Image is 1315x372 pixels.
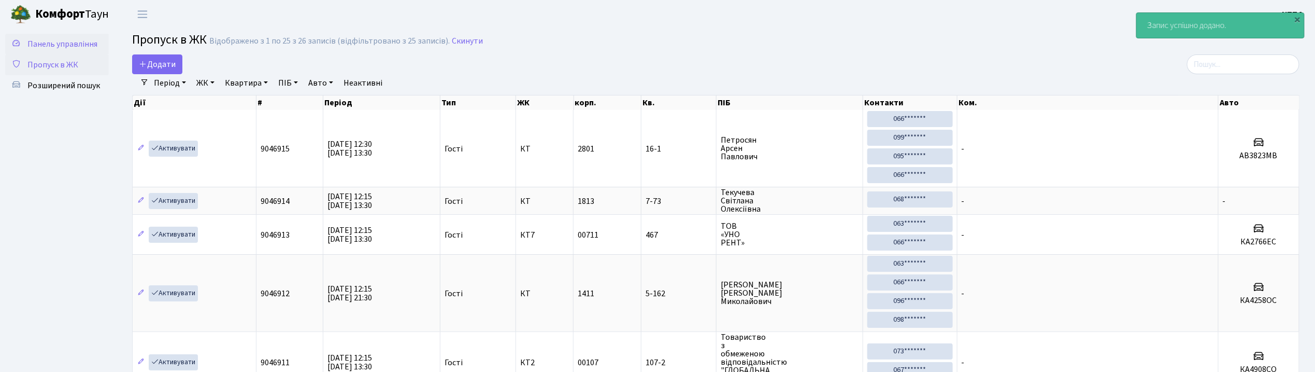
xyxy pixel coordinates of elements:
b: Комфорт [35,6,85,22]
span: Пропуск в ЖК [132,31,207,49]
th: Тип [440,95,516,110]
a: Період [150,74,190,92]
span: - [962,229,965,241]
div: Запис успішно додано. [1137,13,1304,38]
span: 7-73 [646,197,712,205]
a: ЖК [192,74,219,92]
h5: КА4258ОС [1223,296,1295,306]
th: Дії [133,95,256,110]
span: Розширений пошук [27,80,100,91]
span: - [962,196,965,207]
span: 9046911 [261,357,290,368]
th: ПІБ [717,95,863,110]
a: Активувати [149,354,198,370]
a: Активувати [149,285,198,301]
th: Авто [1219,95,1299,110]
span: [PERSON_NAME] [PERSON_NAME] Миколайович [721,281,858,306]
a: Скинути [452,36,483,46]
th: Контакти [863,95,957,110]
span: 9046915 [261,143,290,155]
h5: КА2766ЕС [1223,237,1295,247]
span: КТ [520,290,569,298]
span: 1411 [578,288,594,299]
th: корп. [574,95,642,110]
span: Пропуск в ЖК [27,59,78,71]
h5: АВ3823МВ [1223,151,1295,161]
span: 467 [646,231,712,239]
span: 00711 [578,229,598,241]
span: Гості [445,359,463,367]
span: - [962,357,965,368]
div: × [1293,14,1303,24]
span: 1813 [578,196,594,207]
span: 9046913 [261,229,290,241]
th: Період [323,95,440,110]
a: Додати [132,54,182,74]
th: Ком. [957,95,1219,110]
span: 5-162 [646,290,712,298]
input: Пошук... [1187,54,1299,74]
span: ТОВ «УНО РЕНТ» [721,222,858,247]
span: 107-2 [646,359,712,367]
span: - [962,143,965,155]
span: [DATE] 12:15 [DATE] 21:30 [327,283,372,304]
a: Пропуск в ЖК [5,54,109,75]
a: КПП4 [1282,8,1303,21]
span: Гості [445,145,463,153]
span: Гості [445,197,463,205]
a: Панель управління [5,34,109,54]
a: Квартира [221,74,272,92]
span: 9046914 [261,196,290,207]
b: КПП4 [1282,9,1303,20]
a: Активувати [149,227,198,243]
th: Кв. [641,95,717,110]
span: [DATE] 12:30 [DATE] 13:30 [327,139,372,159]
span: КТ7 [520,231,569,239]
span: Панель управління [27,38,97,50]
span: - [1223,196,1226,207]
a: Авто [304,74,337,92]
span: КТ2 [520,359,569,367]
div: Відображено з 1 по 25 з 26 записів (відфільтровано з 25 записів). [209,36,450,46]
span: Додати [139,59,176,70]
span: Гості [445,231,463,239]
span: - [962,288,965,299]
span: Текучева Світлана Олексіївна [721,188,858,213]
span: 16-1 [646,145,712,153]
img: logo.png [10,4,31,25]
a: Неактивні [339,74,387,92]
span: Петросян Арсен Павлович [721,136,858,161]
span: КТ [520,197,569,205]
span: КТ [520,145,569,153]
button: Переключити навігацію [130,6,155,23]
a: Активувати [149,193,198,209]
th: ЖК [516,95,574,110]
a: ПІБ [274,74,302,92]
span: [DATE] 12:15 [DATE] 13:30 [327,225,372,245]
span: Гості [445,290,463,298]
span: 9046912 [261,288,290,299]
span: 00107 [578,357,598,368]
th: # [256,95,323,110]
a: Розширений пошук [5,75,109,96]
a: Активувати [149,141,198,157]
span: 2801 [578,143,594,155]
span: [DATE] 12:15 [DATE] 13:30 [327,191,372,211]
span: Таун [35,6,109,23]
